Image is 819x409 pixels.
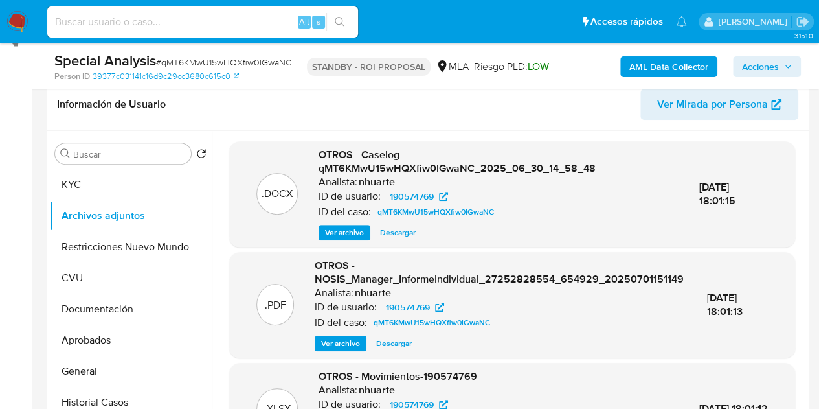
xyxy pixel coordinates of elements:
button: Ver Mirada por Persona [640,89,798,120]
button: Restricciones Nuevo Mundo [50,231,212,263]
span: Ver Mirada por Persona [657,89,768,120]
p: ID del caso: [319,205,371,218]
span: Accesos rápidos [590,15,663,29]
span: qMT6KMwU15wHQXfiw0lGwaNC [374,315,490,331]
button: Documentación [50,294,212,325]
button: Acciones [733,56,801,77]
p: ID de usuario: [319,190,381,203]
p: STANDBY - ROI PROPOSAL [307,58,431,76]
p: Analista: [319,384,357,397]
p: ID de usuario: [315,301,377,314]
span: 190574769 [386,299,430,315]
b: Special Analysis [54,50,156,71]
span: qMT6KMwU15wHQXfiw0lGwaNC [377,204,494,220]
a: 39377c031141c16d9c29cc3680c615c0 [93,71,239,82]
a: qMT6KMwU15wHQXfiw0lGwaNC [368,315,495,331]
a: 190574769 [378,299,452,315]
span: OTROS - NOSIS_Manager_InformeIndividual_27252828554_654929_20250701151149 [315,258,684,287]
span: Ver archivo [321,337,360,350]
span: OTROS - Movimientos-190574769 [319,369,477,384]
span: Acciones [742,56,779,77]
input: Buscar usuario o caso... [47,14,358,30]
h6: nhuarte [359,384,395,397]
button: Volver al orden por defecto [196,148,207,163]
p: .PDF [264,298,286,312]
h6: nhuarte [355,286,391,299]
button: Archivos adjuntos [50,200,212,231]
div: MLA [436,60,469,74]
p: Analista: [315,286,353,299]
a: qMT6KMwU15wHQXfiw0lGwaNC [372,204,499,220]
span: Descargar [380,226,416,239]
a: Salir [796,15,809,29]
a: 190574769 [382,189,456,204]
span: # qMT6KMwU15wHQXfiw0lGwaNC [156,56,291,69]
b: Person ID [54,71,90,82]
span: [DATE] 18:01:15 [699,180,735,209]
span: 190574769 [390,189,434,204]
h1: Información de Usuario [57,98,166,111]
p: nicolas.fernandezallen@mercadolibre.com [718,16,791,28]
p: Analista: [319,176,357,189]
h6: nhuarte [359,176,395,189]
a: Notificaciones [676,16,687,27]
span: Alt [299,16,309,28]
button: Descargar [374,225,422,240]
button: General [50,356,212,387]
button: KYC [50,169,212,200]
span: s [317,16,320,28]
span: OTROS - Caselog qMT6KMwU15wHQXfiw0lGwaNC_2025_06_30_14_58_48 [319,147,596,176]
p: .DOCX [262,187,293,201]
span: 3.151.0 [794,30,813,41]
button: Aprobados [50,325,212,356]
span: Riesgo PLD: [474,60,549,74]
b: AML Data Collector [629,56,708,77]
button: AML Data Collector [620,56,717,77]
span: LOW [528,59,549,74]
input: Buscar [73,148,186,160]
button: Descargar [370,336,418,351]
button: Ver archivo [315,336,366,351]
button: search-icon [326,13,353,31]
button: CVU [50,263,212,294]
span: [DATE] 18:01:13 [706,290,742,320]
button: Buscar [60,148,71,159]
p: ID del caso: [315,316,367,329]
span: Descargar [376,337,412,350]
span: Ver archivo [325,226,364,239]
button: Ver archivo [319,225,370,240]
